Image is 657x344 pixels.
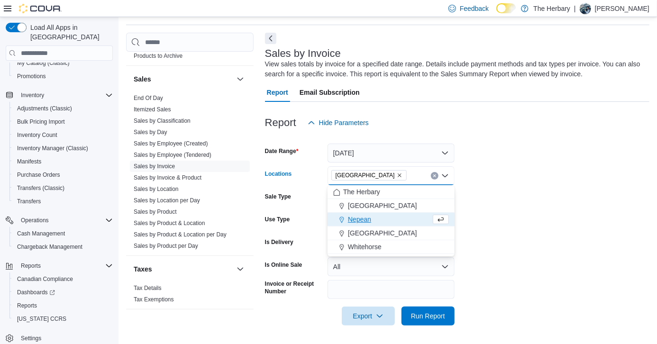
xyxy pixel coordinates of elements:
button: Run Report [401,307,455,326]
span: Sales by Location [134,185,179,193]
a: Sales by Classification [134,118,191,124]
button: Next [265,33,276,44]
a: End Of Day [134,95,163,101]
span: Inventory Count [13,129,113,141]
button: Bulk Pricing Import [9,115,117,128]
button: Operations [17,215,53,226]
a: Sales by Invoice & Product [134,174,201,181]
a: Canadian Compliance [13,273,77,285]
span: Canadian Compliance [13,273,113,285]
span: Sales by Product & Location per Day [134,231,227,238]
span: Tax Exemptions [134,296,174,303]
a: Transfers [13,196,45,207]
button: All [328,257,455,276]
button: Cash Management [9,227,117,240]
span: Transfers (Classic) [13,182,113,194]
button: Hide Parameters [304,113,373,132]
span: Washington CCRS [13,313,113,325]
button: Whitehorse [328,240,455,254]
span: End Of Day [134,94,163,102]
a: Sales by Employee (Tendered) [134,152,211,158]
button: [DATE] [328,144,455,163]
span: Transfers [13,196,113,207]
span: [GEOGRAPHIC_DATA] [348,201,417,210]
span: Sales by Employee (Tendered) [134,151,211,159]
span: Purchase Orders [17,171,60,179]
span: Sales by Day [134,128,167,136]
button: Nepean [328,213,455,226]
span: Cash Management [17,230,65,237]
button: Reports [2,259,117,272]
a: Inventory Count [13,129,61,141]
a: Settings [17,333,45,344]
span: Sales by Classification [134,117,191,125]
a: Dashboards [13,287,59,298]
span: Transfers [17,198,41,205]
span: Sales by Product per Day [134,242,198,250]
h3: Sales [134,74,151,84]
span: Promotions [13,71,113,82]
span: [GEOGRAPHIC_DATA] [336,171,395,180]
label: Use Type [265,216,290,223]
button: Remove London from selection in this group [397,172,402,178]
a: [US_STATE] CCRS [13,313,70,325]
span: Tax Details [134,284,162,292]
span: Chargeback Management [13,241,113,253]
span: Transfers (Classic) [17,184,64,192]
a: Adjustments (Classic) [13,103,76,114]
button: Inventory Count [9,128,117,142]
span: Reports [21,262,41,270]
button: Export [342,307,395,326]
h3: Taxes [134,264,152,274]
span: Whitehorse [348,242,382,252]
div: View sales totals by invoice for a specified date range. Details include payment methods and tax ... [265,59,645,79]
h3: Report [265,117,296,128]
span: Dashboards [13,287,113,298]
button: [US_STATE] CCRS [9,312,117,326]
span: Dashboards [17,289,55,296]
p: The Herbary [533,3,570,14]
a: Inventory Manager (Classic) [13,143,92,154]
span: Inventory [21,91,44,99]
button: Clear input [431,172,438,180]
span: Settings [17,332,113,344]
button: [GEOGRAPHIC_DATA] [328,226,455,240]
span: Operations [17,215,113,226]
button: Taxes [235,263,246,275]
button: Purchase Orders [9,168,117,181]
span: Nepean [348,215,371,224]
span: Inventory Manager (Classic) [17,145,88,152]
span: Run Report [411,311,445,321]
span: Promotions [17,72,46,80]
div: Brandon Eddie [580,3,591,14]
a: Chargeback Management [13,241,86,253]
span: Manifests [17,158,41,165]
a: Sales by Product & Location per Day [134,231,227,238]
button: Taxes [134,264,233,274]
a: Reports [13,300,41,311]
span: Operations [21,217,49,224]
a: Sales by Invoice [134,163,175,170]
span: Adjustments (Classic) [17,105,72,112]
span: Reports [17,260,113,272]
p: | [574,3,576,14]
input: Dark Mode [496,3,516,13]
div: Sales [126,92,254,255]
span: [US_STATE] CCRS [17,315,66,323]
button: Inventory [2,89,117,102]
a: Sales by Product [134,208,177,215]
button: Inventory Manager (Classic) [9,142,117,155]
div: Products [126,39,254,65]
button: Reports [17,260,45,272]
a: Sales by Location per Day [134,197,200,204]
button: Sales [134,74,233,84]
button: Promotions [9,70,117,83]
div: Taxes [126,282,254,309]
span: Cash Management [13,228,113,239]
h3: Sales by Invoice [265,48,341,59]
span: My Catalog (Classic) [13,57,113,69]
a: Tax Exemptions [134,296,174,303]
label: Date Range [265,147,299,155]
